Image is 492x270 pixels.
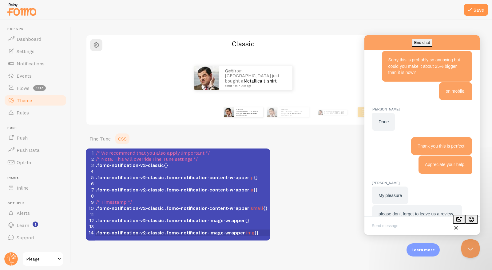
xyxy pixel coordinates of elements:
span: small [251,205,263,211]
span: Pop-ups [7,27,67,31]
span: .fomo-notification-image-wrapper [165,229,245,236]
a: Alerts [4,207,67,219]
strong: get [225,68,233,74]
div: 1 [86,150,95,156]
span: .fomo-notification-v2-classic [96,229,164,236]
span: {} [96,174,258,180]
strong: get [363,108,366,111]
div: 10 [86,205,95,211]
p: from [GEOGRAPHIC_DATA] just bought a [363,108,387,116]
img: fomo-relay-logo-orange.svg [6,2,37,17]
span: a [251,187,253,193]
span: Opt-In [17,159,31,165]
strong: get [281,108,284,111]
div: 3 [86,162,95,168]
a: Settings [4,45,67,57]
a: Metallica t-shirt [288,112,301,115]
a: Dashboard [4,33,67,45]
span: Inline [7,176,67,180]
small: about 4 minutes ago [236,115,260,116]
span: Dashboard [17,36,41,42]
div: 14 [86,229,95,236]
img: Fomo [318,110,323,115]
div: 13 [86,223,95,229]
span: Events [17,73,32,79]
span: Alerts [17,210,30,216]
a: Metallica t-shirt [333,112,343,114]
span: p [251,174,254,180]
span: .fomo-notification-v2-classic [96,205,164,211]
a: Push [4,132,67,144]
small: about 4 minutes ago [225,84,284,87]
p: from [GEOGRAPHIC_DATA] just bought a [225,68,286,87]
div: 12 [86,217,95,223]
span: .fomo-notification-v2-classic [96,187,164,193]
span: .fomo-notification-v2-classic [96,217,164,223]
span: Get Help [7,201,67,205]
a: Support [4,231,67,244]
a: Fine Tune [86,133,114,145]
p: Learn more [411,247,435,253]
span: .fomo-notification-content-wrapper [165,174,249,180]
span: Push Data [17,147,40,153]
small: about 4 minutes ago [363,115,387,116]
a: Inline [4,182,67,194]
span: Rules [17,110,29,116]
span: /* Timestamp */ [96,199,132,205]
a: Events [4,70,67,82]
span: {} [96,217,249,223]
span: .fomo-notification-content-wrapper [165,205,249,211]
a: Notifications [4,57,67,70]
p: from [GEOGRAPHIC_DATA] just bought a [324,110,345,115]
iframe: Help Scout Beacon - Close [461,239,480,258]
span: Pleage [26,255,56,263]
a: Pleage [22,252,64,266]
span: Learn [17,222,29,228]
div: 9 [86,199,95,205]
span: img [246,229,254,236]
span: Push [7,126,67,130]
span: Settings [17,48,34,54]
span: Support [17,234,35,241]
img: Fomo [194,66,219,90]
p: from [GEOGRAPHIC_DATA] just bought a [236,108,261,116]
a: Metallica t-shirt [244,112,257,115]
div: 8 [86,193,95,199]
span: Inline [17,185,29,191]
a: Learn [4,219,67,231]
img: Fomo [267,107,277,117]
span: Notifications [17,60,45,67]
img: Fomo [224,107,234,117]
div: 4 [86,168,95,174]
strong: get [236,108,240,111]
span: Push [17,135,28,141]
span: .fomo-notification-v2-classic [96,174,164,180]
small: about 4 minutes ago [281,115,306,116]
a: Theme [4,94,67,106]
span: /* We recommend that you also apply !important */ [96,150,210,156]
div: Learn more [407,243,440,256]
span: /* Note: This will override Fine Tune settings */ [96,156,198,162]
a: CSS [114,133,130,145]
svg: <p>Watch New Feature Tutorials!</p> [33,222,38,227]
span: Theme [17,97,32,103]
a: Rules [4,106,67,119]
span: {} [96,205,268,211]
div: 2 [86,156,95,162]
span: .fomo-notification-content-wrapper [165,187,249,193]
strong: get [324,110,327,112]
